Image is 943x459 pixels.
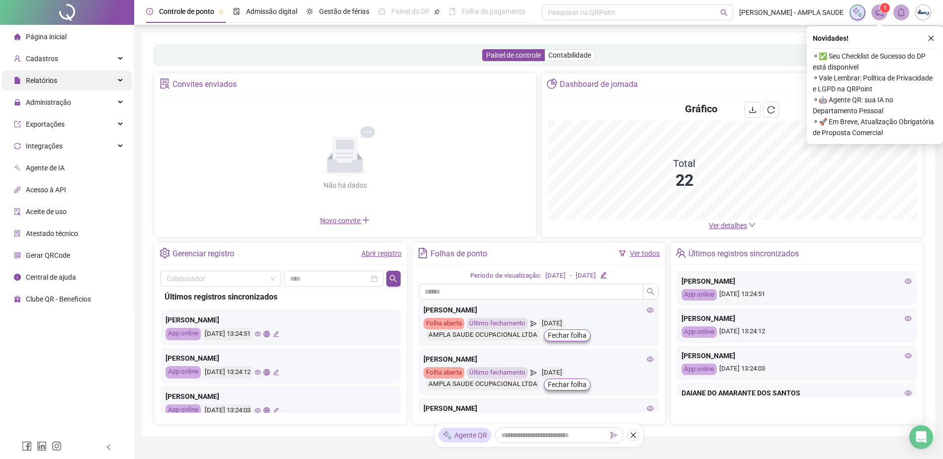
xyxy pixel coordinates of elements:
div: [DATE] [576,271,596,281]
span: Relatórios [26,76,57,84]
span: Exportações [26,120,65,128]
span: Novidades ! [813,33,849,44]
span: search [720,9,728,16]
span: Clube QR - Beneficios [26,295,91,303]
span: notification [875,8,884,17]
div: Últimos registros sincronizados [165,291,397,303]
span: solution [14,230,21,237]
span: search [389,275,397,283]
span: download [749,106,757,114]
sup: 1 [880,3,890,13]
span: facebook [22,441,32,451]
div: [DATE] [539,367,565,379]
span: Novo convite [320,217,370,225]
span: pie-chart [547,78,557,89]
span: Painel de controle [486,51,541,59]
span: edit [273,369,279,376]
span: Folha de pagamento [462,7,525,15]
div: Não há dados [299,180,391,191]
span: pushpin [434,9,440,15]
span: eye [647,356,654,363]
span: team [676,248,686,258]
span: eye [905,389,912,396]
div: [PERSON_NAME] [682,313,912,324]
span: Atestado técnico [26,229,78,237]
a: Ver todos [630,249,660,257]
span: setting [160,248,170,258]
span: left [105,444,112,451]
div: Folhas de ponto [430,245,487,262]
span: edit [600,272,606,278]
span: lock [14,99,21,106]
span: sun [306,8,313,15]
span: Integrações [26,142,63,150]
div: DAIANE DO AMARANTE DOS SANTOS [682,387,912,398]
div: App online [682,326,717,338]
span: reload [767,106,775,114]
span: eye [905,278,912,285]
div: [PERSON_NAME] [166,391,396,402]
div: [DATE] 13:24:12 [682,326,912,338]
div: [DATE] 13:24:51 [682,289,912,301]
span: eye [647,306,654,313]
div: Open Intercom Messenger [909,425,933,449]
span: Controle de ponto [159,7,214,15]
span: eye [905,352,912,359]
div: Último fechamento [467,318,528,329]
img: sparkle-icon.fc2bf0ac1784a2077858766a79e2daf3.svg [852,7,863,18]
span: Gestão de férias [319,7,369,15]
span: Central de ajuda [26,273,76,281]
span: sync [14,143,21,150]
span: Gerar QRCode [26,251,70,259]
div: [DATE] 13:24:03 [203,404,252,417]
span: [PERSON_NAME] - AMPLA SAUDE [739,7,844,18]
span: file-done [233,8,240,15]
span: gift [14,296,21,303]
div: [PERSON_NAME] [166,353,396,364]
span: Fechar folha [548,379,587,390]
span: Fechar folha [548,330,587,341]
span: clock-circle [146,8,153,15]
button: Fechar folha [544,379,591,390]
span: qrcode [14,252,21,259]
div: [DATE] 13:24:51 [203,328,252,340]
span: edit [273,407,279,414]
span: user-add [14,55,21,62]
div: [PERSON_NAME] [424,305,654,315]
div: [PERSON_NAME] [166,314,396,325]
div: Folha aberta [424,318,464,329]
div: - [570,271,572,281]
div: Último fechamento [467,367,528,379]
span: audit [14,208,21,215]
span: Cadastros [26,55,58,63]
div: [DATE] 13:24:03 [682,364,912,375]
div: Folha aberta [424,367,464,379]
div: App online [166,366,201,379]
span: ⚬ ✅ Seu Checklist de Sucesso do DP está disponível [813,51,937,73]
button: Fechar folha [544,329,591,341]
span: 1 [883,4,887,11]
div: Últimos registros sincronizados [688,245,799,262]
span: Admissão digital [246,7,297,15]
span: eye [255,331,261,337]
span: linkedin [37,441,47,451]
span: search [647,288,655,296]
span: bell [897,8,906,17]
span: Aceite de uso [26,208,67,216]
div: App online [166,328,201,340]
span: ⚬ Vale Lembrar: Política de Privacidade e LGPD na QRPoint [813,73,937,94]
span: eye [647,405,654,412]
span: Administração [26,98,71,106]
div: App online [166,404,201,417]
div: [PERSON_NAME] [682,276,912,287]
span: Contabilidade [548,51,591,59]
span: ⚬ 🚀 Em Breve, Atualização Obrigatória de Proposta Comercial [813,116,937,138]
span: send [610,432,617,439]
div: Convites enviados [172,76,237,93]
span: dashboard [378,8,385,15]
span: export [14,121,21,128]
div: [PERSON_NAME] [424,403,654,414]
span: eye [905,315,912,322]
span: edit [273,331,279,337]
span: global [263,369,270,376]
